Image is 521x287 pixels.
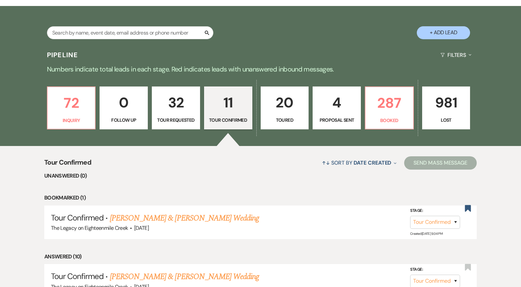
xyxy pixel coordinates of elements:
[44,172,477,180] li: Unanswered (0)
[44,252,477,261] li: Answered (10)
[208,91,248,114] p: 11
[134,224,149,231] span: [DATE]
[365,86,414,130] a: 287Booked
[426,116,466,124] p: Lost
[354,159,391,166] span: Date Created
[110,212,259,224] a: [PERSON_NAME] & [PERSON_NAME] Wedding
[204,86,252,130] a: 11Tour Confirmed
[370,92,409,114] p: 287
[265,116,305,124] p: Toured
[156,116,196,124] p: Tour Requested
[265,91,305,114] p: 20
[156,91,196,114] p: 32
[317,91,357,114] p: 4
[104,91,143,114] p: 0
[47,50,78,60] h3: Pipeline
[47,86,96,130] a: 72Inquiry
[313,86,361,130] a: 4Proposal Sent
[404,156,477,170] button: Send Mass Message
[44,157,91,172] span: Tour Confirmed
[410,207,460,215] label: Stage:
[319,154,399,172] button: Sort By Date Created
[410,266,460,273] label: Stage:
[51,271,104,281] span: Tour Confirmed
[438,46,474,64] button: Filters
[51,213,104,223] span: Tour Confirmed
[322,159,330,166] span: ↑↓
[317,116,357,124] p: Proposal Sent
[100,86,148,130] a: 0Follow Up
[52,92,91,114] p: 72
[51,224,128,231] span: The Legacy on Eighteenmile Creek
[152,86,200,130] a: 32Tour Requested
[422,86,470,130] a: 981Lost
[261,86,309,130] a: 20Toured
[370,117,409,124] p: Booked
[208,116,248,124] p: Tour Confirmed
[104,116,143,124] p: Follow Up
[21,64,500,74] p: Numbers indicate total leads in each stage. Red indicates leads with unanswered inbound messages.
[410,231,442,236] span: Created: [DATE] 9:34 PM
[110,271,259,283] a: [PERSON_NAME] & [PERSON_NAME] Wedding
[52,117,91,124] p: Inquiry
[417,26,470,39] button: + Add Lead
[47,26,213,39] input: Search by name, event date, email address or phone number
[426,91,466,114] p: 981
[44,194,477,202] li: Bookmarked (1)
